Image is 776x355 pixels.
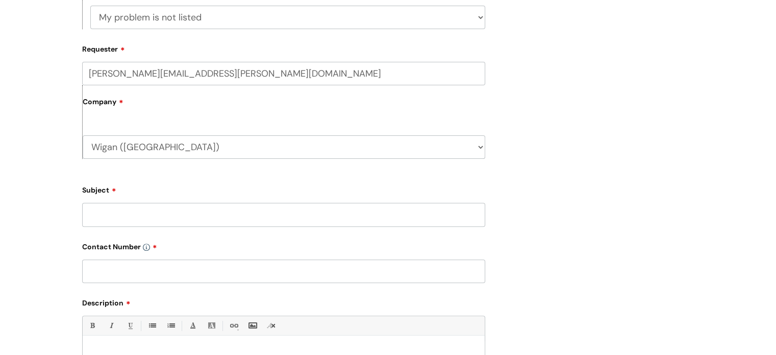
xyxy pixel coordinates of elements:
[82,295,485,307] label: Description
[205,319,218,332] a: Back Color
[82,239,485,251] label: Contact Number
[246,319,259,332] a: Insert Image...
[82,41,485,54] label: Requester
[123,319,136,332] a: Underline(Ctrl-U)
[82,182,485,195] label: Subject
[82,62,485,85] input: Email
[105,319,117,332] a: Italic (Ctrl-I)
[186,319,199,332] a: Font Color
[265,319,278,332] a: Remove formatting (Ctrl-\)
[143,244,150,251] img: info-icon.svg
[227,319,240,332] a: Link
[83,94,485,117] label: Company
[86,319,98,332] a: Bold (Ctrl-B)
[164,319,177,332] a: 1. Ordered List (Ctrl-Shift-8)
[145,319,158,332] a: • Unordered List (Ctrl-Shift-7)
